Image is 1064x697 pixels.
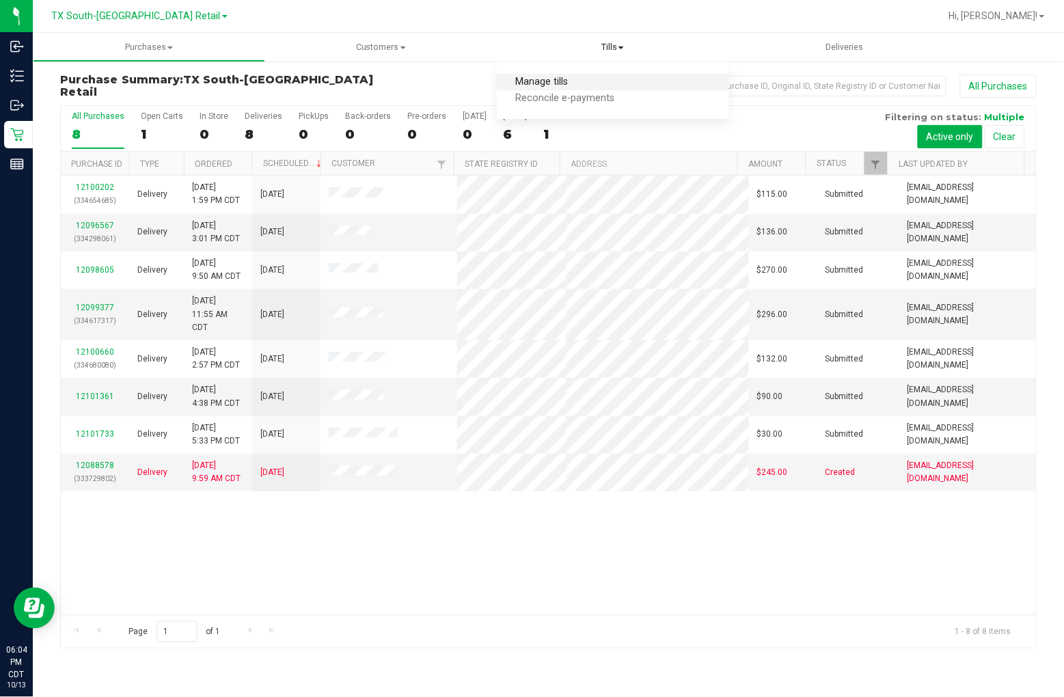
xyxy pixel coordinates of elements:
[908,422,1028,448] span: [EMAIL_ADDRESS][DOMAIN_NAME]
[826,466,856,479] span: Created
[757,428,783,441] span: $30.00
[192,295,244,334] span: [DATE] 11:55 AM CDT
[260,264,284,277] span: [DATE]
[69,232,121,245] p: (334298061)
[899,159,968,169] a: Last Updated By
[826,188,864,201] span: Submitted
[260,428,284,441] span: [DATE]
[757,353,788,366] span: $132.00
[192,257,241,283] span: [DATE] 9:50 AM CDT
[60,73,373,98] span: TX South-[GEOGRAPHIC_DATA] Retail
[826,308,864,321] span: Submitted
[908,301,1028,327] span: [EMAIL_ADDRESS][DOMAIN_NAME]
[331,159,375,168] a: Customer
[757,466,788,479] span: $245.00
[137,264,167,277] span: Delivery
[826,428,864,441] span: Submitted
[137,225,167,238] span: Delivery
[465,159,538,169] a: State Registry ID
[137,188,167,201] span: Delivery
[826,390,864,403] span: Submitted
[10,157,24,171] inline-svg: Reports
[117,621,232,642] span: Page of 1
[260,466,284,479] span: [DATE]
[748,159,782,169] a: Amount
[908,219,1028,245] span: [EMAIL_ADDRESS][DOMAIN_NAME]
[826,225,864,238] span: Submitted
[673,76,946,96] input: Search Purchase ID, Original ID, State Registry ID or Customer Name...
[543,126,597,142] div: 1
[141,111,183,121] div: Open Carts
[918,125,983,148] button: Active only
[817,159,846,168] a: Status
[33,33,265,61] a: Purchases
[497,33,729,61] a: Tills Manage tills Reconcile e-payments
[245,111,282,121] div: Deliveries
[137,390,167,403] span: Delivery
[757,390,783,403] span: $90.00
[263,159,325,168] a: Scheduled
[864,152,888,175] a: Filter
[345,111,391,121] div: Back-orders
[140,159,159,169] a: Type
[72,126,124,142] div: 8
[463,126,487,142] div: 0
[497,93,633,105] span: Reconcile e-payments
[195,159,232,169] a: Ordered
[137,466,167,479] span: Delivery
[299,126,329,142] div: 0
[69,359,121,372] p: (334680080)
[192,181,240,207] span: [DATE] 1:59 PM CDT
[757,188,788,201] span: $115.00
[503,126,527,142] div: 6
[6,681,27,691] p: 10/13
[14,588,55,629] iframe: Resource center
[407,126,446,142] div: 0
[266,41,497,53] span: Customers
[245,126,282,142] div: 8
[60,74,385,98] h3: Purchase Summary:
[10,128,24,141] inline-svg: Retail
[241,621,260,641] a: Go to the next page
[192,383,240,409] span: [DATE] 4:38 PM CDT
[76,265,114,275] a: 12098605
[407,111,446,121] div: Pre-orders
[497,41,729,53] span: Tills
[826,353,864,366] span: Submitted
[72,111,124,121] div: All Purchases
[156,621,197,642] input: 1
[137,308,167,321] span: Delivery
[260,353,284,366] span: [DATE]
[908,257,1028,283] span: [EMAIL_ADDRESS][DOMAIN_NAME]
[497,77,586,88] span: Manage tills
[69,314,121,327] p: (334617317)
[908,459,1028,485] span: [EMAIL_ADDRESS][DOMAIN_NAME]
[260,225,284,238] span: [DATE]
[76,303,114,312] a: 12099377
[908,181,1028,207] span: [EMAIL_ADDRESS][DOMAIN_NAME]
[265,33,497,61] a: Customers
[431,152,454,175] a: Filter
[76,221,114,230] a: 12096567
[949,10,1038,21] span: Hi, [PERSON_NAME]!
[985,111,1025,122] span: Multiple
[10,98,24,112] inline-svg: Outbound
[69,194,121,207] p: (334654685)
[10,40,24,53] inline-svg: Inbound
[299,111,329,121] div: PickUps
[463,111,487,121] div: [DATE]
[137,428,167,441] span: Delivery
[71,159,122,169] a: Purchase ID
[908,346,1028,372] span: [EMAIL_ADDRESS][DOMAIN_NAME]
[69,472,121,485] p: (333729802)
[192,459,241,485] span: [DATE] 9:59 AM CDT
[200,126,228,142] div: 0
[67,621,87,641] a: Go to the first page
[88,621,108,641] a: Go to the previous page
[76,182,114,192] a: 12100202
[826,264,864,277] span: Submitted
[808,41,882,53] span: Deliveries
[757,225,788,238] span: $136.00
[262,621,282,641] a: Go to the last page
[260,188,284,201] span: [DATE]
